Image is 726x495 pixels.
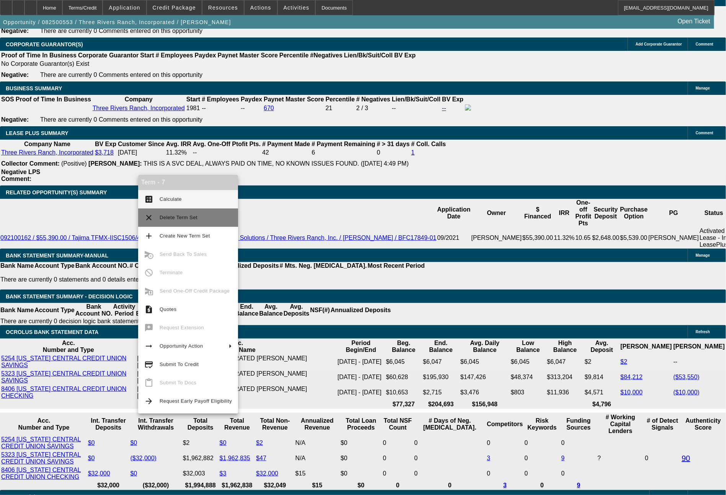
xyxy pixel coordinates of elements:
span: Manage [696,86,710,90]
th: Sum of the Total NSF Count and Total Overdraft Fee Count from Ocrolus [383,414,413,435]
button: Credit Package [147,0,202,15]
th: Acc. Number and Type [1,414,87,435]
th: 0 [414,482,486,489]
b: Percentile [326,96,355,103]
a: 8406 [US_STATE] CENTRAL CREDIT UNION CHECKING [1,386,126,399]
th: # Working Capital Lenders [597,414,644,435]
span: BANK STATEMENT SUMMARY-MANUAL [6,252,108,259]
td: $0 [340,466,382,481]
th: Period Begin/End [337,339,385,354]
td: 09/2021 [437,227,471,249]
b: Paydex [241,96,262,103]
a: 3 [503,482,507,488]
a: $0 [220,440,227,446]
td: [GEOGRAPHIC_DATA] , INCORPORATED [PERSON_NAME] [STREET_ADDRESS] [137,355,336,369]
td: [PERSON_NAME] [471,227,522,249]
th: Beg. Balance [386,339,422,354]
a: $32,000 [256,470,278,477]
span: -- [202,105,206,111]
b: Company [125,96,153,103]
a: $1,962,835 [220,455,250,461]
a: -- [442,105,446,111]
th: Acc. Number and Type [1,339,136,354]
mat-icon: add [144,231,153,241]
td: 10.65 [575,227,592,249]
td: $3,476 [460,385,510,400]
b: Negative: [1,72,29,78]
b: # Negatives [356,96,390,103]
th: Bank Account NO. [75,303,113,318]
b: Start [140,52,154,59]
td: 0 [383,436,413,450]
td: N/A [295,436,339,450]
td: 0 [414,466,486,481]
th: IRR [553,199,575,227]
td: 0 [561,466,597,481]
th: NSF(#) [310,303,330,318]
td: $2 [584,355,620,369]
th: # Of Periods [129,262,166,270]
th: [PERSON_NAME] [673,339,725,354]
th: $77,327 [386,401,422,408]
th: Total Deposits [183,414,219,435]
span: Manage [696,253,710,257]
div: 2 / 3 [356,105,390,112]
td: $55,390.00 [522,227,553,249]
th: # Mts. Neg. [MEDICAL_DATA]. [279,262,367,270]
th: Application Date [437,199,471,227]
td: 0 [414,436,486,450]
span: Refresh to pull Number of Working Capital Lenders [597,455,601,461]
th: ($32,000) [130,482,182,489]
span: Refresh [696,330,710,334]
td: $32,003 [183,466,219,481]
div: Term - 7 [138,175,238,190]
p: There are currently 0 statements and 0 details entered on this opportunity [0,276,425,283]
b: # Payment Made [262,141,310,147]
a: 8406 [US_STATE] CENTRAL CREDIT UNION CHECKING [1,467,81,480]
span: There are currently 0 Comments entered on this opportunity [40,116,202,123]
td: [DATE] - [DATE] [337,385,385,400]
td: 11.32% [553,227,575,249]
span: CORPORATE GUARANTOR(S) [6,41,83,47]
a: $0 [88,455,95,461]
button: Application [103,0,146,15]
b: Negative LPS Comment: [1,169,40,182]
th: Avg. Deposits [283,303,310,318]
th: # Days of Neg. [MEDICAL_DATA]. [414,414,486,435]
a: Open Ticket [675,15,713,28]
th: $32,049 [256,482,294,489]
td: 0 [524,451,560,466]
span: Calculate [160,196,182,202]
td: $313,204 [547,370,584,384]
td: $0 [340,436,382,450]
b: # Employees [202,96,239,103]
td: -- [240,104,263,112]
td: $60,628 [386,370,422,384]
td: $6,047 [547,355,584,369]
td: $4,571 [584,385,620,400]
td: $0 [340,451,382,466]
mat-icon: request_quote [144,305,153,314]
b: [PERSON_NAME]: [88,160,142,167]
td: $2 [183,436,219,450]
th: Authenticity Score [681,414,725,435]
td: No Corporate Guarantor(s) Exist [1,60,419,68]
a: $0 [131,440,137,446]
th: 0 [524,482,560,489]
td: $2,715 [423,385,459,400]
b: BV Exp [442,96,463,103]
td: 0 [383,451,413,466]
th: Proof of Time In Business [15,96,91,103]
th: Total Loan Proceeds [340,414,382,435]
span: Add Corporate Guarantor [636,42,682,46]
b: # Coll. Calls [411,141,446,147]
td: -- [392,104,441,112]
th: Annualized Revenue [295,414,339,435]
td: [DATE] - [DATE] [337,355,385,369]
b: # > 31 days [377,141,410,147]
span: Credit Package [153,5,196,11]
b: Avg. One-Off Ptofit Pts. [193,141,261,147]
a: 5323 [US_STATE] CENTRAL CREDIT UNION SAVINGS [1,370,126,384]
th: End. Balance [235,303,259,318]
mat-icon: credit_score [144,360,153,369]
